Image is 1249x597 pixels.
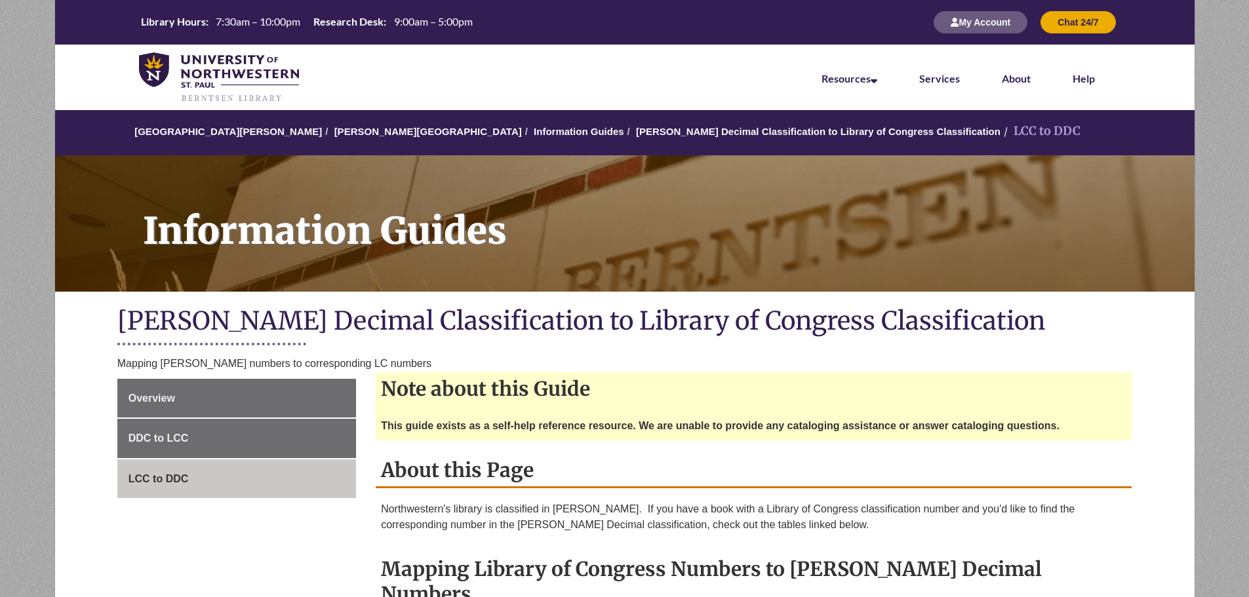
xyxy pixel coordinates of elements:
[1002,72,1031,85] a: About
[134,126,322,137] a: [GEOGRAPHIC_DATA][PERSON_NAME]
[1001,122,1080,141] li: LCC to DDC
[129,433,189,444] span: DDC to LCC
[534,126,624,137] a: Information Guides
[117,459,356,499] a: LCC to DDC
[334,126,522,137] a: [PERSON_NAME][GEOGRAPHIC_DATA]
[117,305,1132,339] h1: [PERSON_NAME] Decimal Classification to Library of Congress Classification
[129,393,175,404] span: Overview
[117,419,356,458] a: DDC to LCC
[129,155,1195,275] h1: Information Guides
[1073,72,1095,85] a: Help
[216,15,300,28] span: 7:30am – 10:00pm
[636,126,1001,137] a: [PERSON_NAME] Decimal Classification to Library of Congress Classification
[1041,11,1115,33] button: Chat 24/7
[308,14,388,29] th: Research Desk:
[129,473,189,484] span: LCC to DDC
[117,379,356,418] a: Overview
[919,72,960,85] a: Services
[934,16,1027,28] a: My Account
[136,14,478,29] table: Hours Today
[136,14,210,29] th: Library Hours:
[55,155,1195,292] a: Information Guides
[381,420,1060,431] strong: This guide exists as a self-help reference resource. We are unable to provide any cataloging assi...
[376,372,1132,405] h2: Note about this Guide
[934,11,1027,33] button: My Account
[139,52,300,104] img: UNWSP Library Logo
[117,379,356,499] div: Guide Page Menu
[1041,16,1115,28] a: Chat 24/7
[822,72,877,85] a: Resources
[381,501,1126,533] p: Northwestern's library is classified in [PERSON_NAME]. If you have a book with a Library of Congr...
[136,14,478,30] a: Hours Today
[376,453,1132,488] h2: About this Page
[394,15,473,28] span: 9:00am – 5:00pm
[117,358,431,369] span: Mapping [PERSON_NAME] numbers to corresponding LC numbers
